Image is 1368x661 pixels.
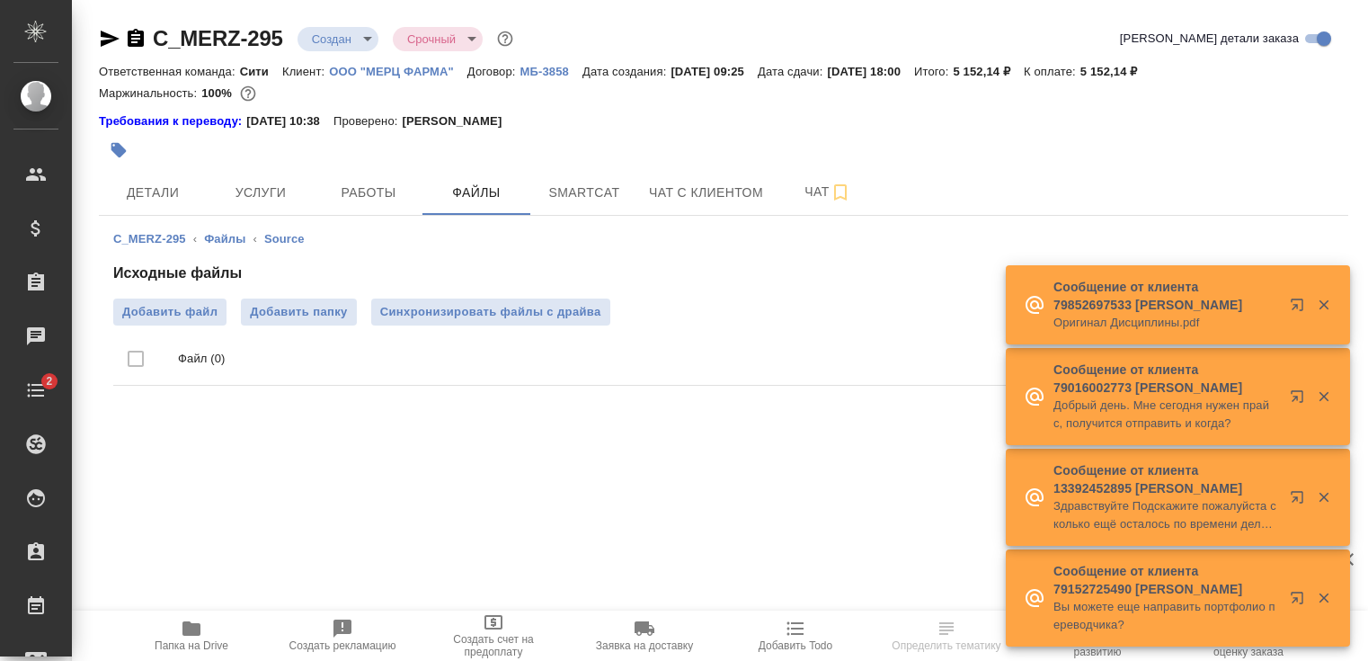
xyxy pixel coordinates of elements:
button: Открыть в новой вкладке [1279,580,1322,623]
p: Клиент: [282,65,329,78]
p: Сообщение от клиента 13392452895 [PERSON_NAME] [1053,461,1278,497]
button: Добавить тэг [99,130,138,170]
p: 5 152,14 ₽ [1080,65,1151,78]
p: Сообщение от клиента 79852697533 [PERSON_NAME] [1053,278,1278,314]
button: Создан [306,31,357,47]
p: [PERSON_NAME] [402,112,515,130]
a: ООО "МЕРЦ ФАРМА" [329,63,467,78]
p: Маржинальность: [99,86,201,100]
button: Синхронизировать файлы с драйва [371,299,610,326]
p: [DATE] 09:25 [671,65,758,78]
p: Договор: [467,65,520,78]
p: К оплате: [1024,65,1080,78]
li: ‹ [193,230,197,248]
p: 100% [201,86,236,100]
p: Итого: [914,65,953,78]
span: Синхронизировать файлы с драйва [380,303,601,321]
nav: breadcrumb [113,230,1334,248]
button: Скопировать ссылку для ЯМессенджера [99,28,120,49]
label: Добавить файл [113,299,227,326]
p: Добрый день. Мне сегодня нужен прайс, получится отправить и когда? [1053,397,1278,433]
button: Закрыть [1305,590,1342,606]
p: Сообщение от клиента 79152725490 [PERSON_NAME] [1053,562,1278,598]
p: ООО "МЕРЦ ФАРМА" [329,65,467,78]
button: Закрыть [1305,489,1342,505]
div: Нажми, чтобы открыть папку с инструкцией [99,112,246,130]
p: Здравствуйте Подскажите пожалуйста сколько ещё осталось по времени делать документы? [1053,497,1278,533]
p: Ответственная команда: [99,65,240,78]
a: C_MERZ-295 [153,26,283,50]
p: Сити [240,65,282,78]
span: Файлы [433,182,520,204]
a: Файлы [204,232,245,246]
div: Создан [393,27,483,51]
button: Срочный [402,31,461,47]
button: Закрыть [1305,389,1342,405]
p: [DATE] 10:38 [246,112,333,130]
p: [DATE] 18:00 [827,65,914,78]
p: Проверено: [333,112,403,130]
span: Работы [325,182,412,204]
svg: Подписаться [830,182,851,203]
span: [PERSON_NAME] детали заказа [1120,30,1299,48]
span: Чат [785,181,871,203]
span: Smartcat [541,182,627,204]
p: МБ-3858 [520,65,582,78]
button: Скопировать ссылку [125,28,147,49]
span: Чат с клиентом [649,182,763,204]
span: Детали [110,182,196,204]
p: 5 152,14 ₽ [953,65,1024,78]
a: Source [264,232,305,246]
li: ‹ [253,230,256,248]
p: Сообщение от клиента 79016002773 [PERSON_NAME] [1053,361,1278,397]
p: Оригинал Дисциплины.pdf [1053,314,1278,332]
a: МБ-3858 [520,63,582,78]
h4: Исходные файлы [113,263,1334,284]
p: Файл (0) [178,350,1319,368]
button: Закрыть [1305,297,1342,313]
span: 2 [35,372,63,390]
p: Дата сдачи: [758,65,827,78]
p: Дата создания: [582,65,671,78]
button: Добавить папку [241,299,356,326]
div: Создан [298,27,378,51]
a: 2 [4,368,67,413]
p: Вы можете еще направить портфолио переводчика? [1053,598,1278,634]
button: Открыть в новой вкладке [1279,479,1322,523]
button: Открыть в новой вкладке [1279,379,1322,422]
button: 0.00 RUB; [236,82,260,105]
span: Добавить папку [250,303,347,321]
button: Доп статусы указывают на важность/срочность заказа [493,27,517,50]
span: Услуги [218,182,304,204]
button: Открыть в новой вкладке [1279,287,1322,330]
a: C_MERZ-295 [113,232,186,246]
a: Требования к переводу: [99,112,246,130]
span: Добавить файл [122,303,218,321]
